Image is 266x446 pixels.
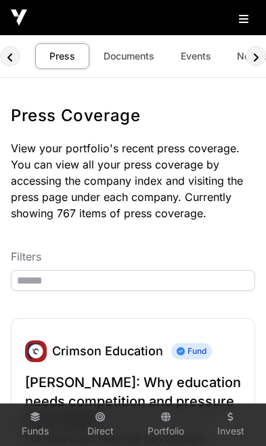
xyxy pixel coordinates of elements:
span: Fund [171,343,212,359]
a: Crimson Education [52,344,163,358]
img: unnamed.jpg [25,340,47,362]
a: Crimson Education [25,340,47,362]
iframe: Chat Widget [198,381,266,446]
a: Documents [95,43,163,69]
p: Filters [11,248,255,265]
a: Events [169,43,223,69]
h1: Press Coverage [11,105,255,127]
a: Portfolio [139,407,193,443]
p: View your portfolio's recent press coverage. You can view all your press coverage by accessing th... [11,140,255,221]
a: Funds [8,407,62,443]
img: Icehouse Ventures Logo [11,9,27,26]
a: [PERSON_NAME]: Why education needs competition and pressure | Q+A 2025 [25,373,241,430]
a: Press [35,43,89,69]
a: Direct [73,407,127,443]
